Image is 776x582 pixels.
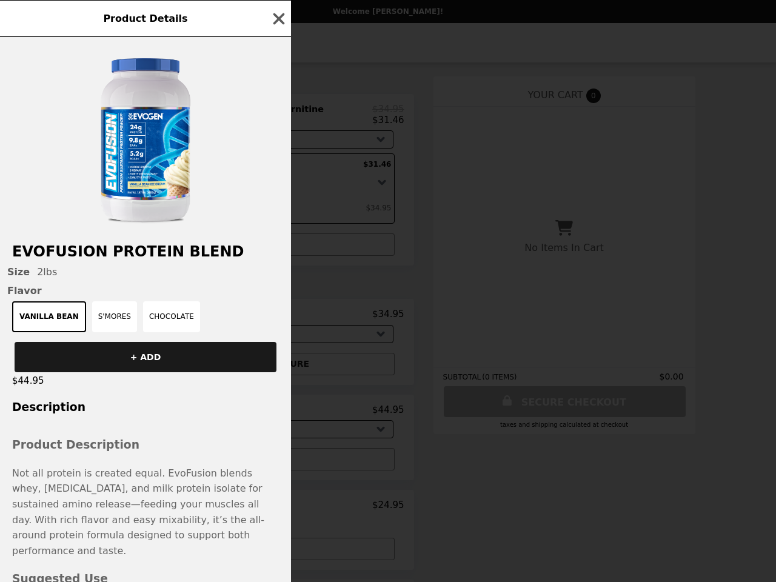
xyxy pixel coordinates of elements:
button: Vanilla Bean [12,301,86,332]
h3: Product Description [12,436,279,454]
button: Chocolate [143,301,200,332]
span: Not all protein is created equal. EvoFusion blends whey, [MEDICAL_DATA], and milk protein isolate... [12,467,264,557]
button: + ADD [15,342,276,372]
span: Product Details [103,13,187,24]
div: 2lbs [7,266,284,278]
img: 2lbs / Vanilla Bean [55,49,236,231]
span: Size [7,266,30,278]
button: S'mores [92,301,137,332]
span: Flavor [7,285,284,296]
